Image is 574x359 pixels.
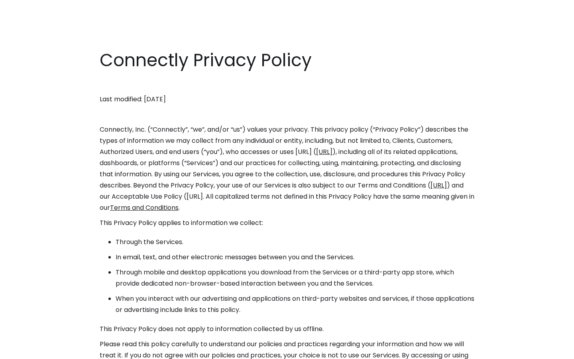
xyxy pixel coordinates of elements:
[116,293,474,316] li: When you interact with our advertising and applications on third-party websites and services, if ...
[431,181,447,190] a: [URL]
[16,345,48,356] ul: Language list
[116,237,474,248] li: Through the Services.
[100,217,474,229] p: This Privacy Policy applies to information we collect:
[110,203,179,212] a: Terms and Conditions
[100,323,474,335] p: This Privacy Policy does not apply to information collected by us offline.
[100,109,474,120] p: ‍
[316,147,332,156] a: [URL]
[100,94,474,105] p: Last modified: [DATE]
[100,124,474,213] p: Connectly, Inc. (“Connectly”, “we”, and/or “us”) values your privacy. This privacy policy (“Priva...
[100,79,474,90] p: ‍
[116,267,474,289] li: Through mobile and desktop applications you download from the Services or a third-party app store...
[116,252,474,263] li: In email, text, and other electronic messages between you and the Services.
[8,344,48,356] aside: Language selected: English
[100,48,474,73] h1: Connectly Privacy Policy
